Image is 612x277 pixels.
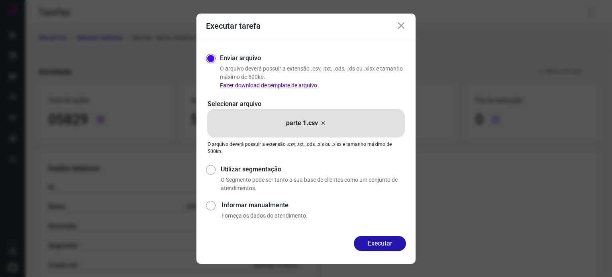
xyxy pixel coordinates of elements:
[208,141,404,155] p: O arquivo deverá possuir a extensão .csv, .txt, .ods, .xls ou .xlsx e tamanho máximo de 500kb.
[220,53,261,63] label: Enviar arquivo
[286,118,318,128] p: parte 1.csv
[220,65,406,90] p: O arquivo deverá possuir a extensão .csv, .txt, .ods, .xls ou .xlsx e tamanho máximo de 500kb.
[222,212,406,220] p: Forneça os dados do atendimento.
[221,165,406,174] label: Utilizar segmentação
[221,176,406,193] p: O Segmento pode ser tanto a sua base de clientes como um conjunto de atendimentos.
[222,200,406,210] label: Informar manualmente
[206,21,261,31] h3: Executar tarefa
[208,99,404,109] p: Selecionar arquivo
[220,82,317,88] a: Fazer download de template de arquivo
[354,236,406,251] button: Executar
